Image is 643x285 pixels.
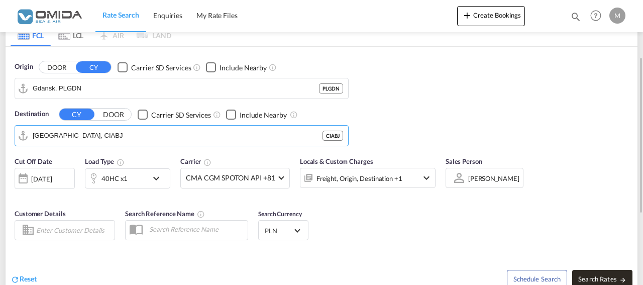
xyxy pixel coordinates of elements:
span: Destination [15,109,49,119]
div: icon-magnify [570,11,581,26]
div: Freight Origin Destination Factory Stuffing [316,171,402,185]
span: Cut Off Date [15,157,52,165]
input: Search Reference Name [144,222,248,237]
span: Enquiries [153,11,182,20]
md-icon: icon-chevron-down [420,172,433,184]
md-select: Sales Person: MARCIN STOPA [467,171,520,185]
div: Include Nearby [240,110,287,120]
md-pagination-wrapper: Use the left and right arrow keys to navigate between tabs [11,24,171,46]
md-icon: Unchecked: Search for CY (Container Yard) services for all selected carriers.Checked : Search for... [213,111,221,119]
div: icon-refreshReset [11,274,37,285]
md-icon: icon-arrow-right [619,276,626,283]
div: [PERSON_NAME] [468,174,519,182]
button: DOOR [96,109,131,120]
button: CY [76,61,111,73]
md-tab-item: FCL [11,24,51,46]
div: Carrier SD Services [131,63,191,73]
md-checkbox: Checkbox No Ink [206,62,267,72]
md-checkbox: Checkbox No Ink [226,109,287,120]
md-icon: icon-refresh [11,275,20,284]
md-select: Select Currency: zł PLNPoland Zloty [264,223,303,238]
span: Rate Search [102,11,139,19]
span: PLN [265,226,293,235]
div: [DATE] [31,174,52,183]
span: Search Reference Name [125,210,205,218]
button: DOOR [39,61,74,73]
span: Locals & Custom Charges [300,157,373,165]
md-datepicker: Select [15,188,22,202]
div: Help [587,7,609,25]
md-input-container: Gdansk, PLGDN [15,78,348,99]
div: M [609,8,625,24]
img: 459c566038e111ed959c4fc4f0a4b274.png [15,5,83,27]
md-checkbox: Checkbox No Ink [138,109,211,120]
span: Sales Person [446,157,482,165]
button: icon-plus 400-fgCreate Bookings [457,6,525,26]
div: 40HC x1icon-chevron-down [85,168,170,188]
span: Help [587,7,604,24]
md-icon: icon-information-outline [117,158,125,166]
span: Search Currency [258,210,302,218]
md-icon: Your search will be saved by the below given name [197,210,205,218]
span: Customer Details [15,210,65,218]
span: Search Rates [578,275,626,283]
input: Search by Port [33,81,319,96]
md-icon: The selected Trucker/Carrierwill be displayed in the rate results If the rates are from another f... [203,158,211,166]
div: Freight Origin Destination Factory Stuffingicon-chevron-down [300,168,436,188]
div: PLGDN [319,83,343,93]
md-checkbox: Checkbox No Ink [118,62,191,72]
md-icon: icon-magnify [570,11,581,22]
input: Search by Port [33,128,323,143]
md-icon: Unchecked: Ignores neighbouring ports when fetching rates.Checked : Includes neighbouring ports w... [269,63,277,71]
div: CIABJ [323,131,343,141]
span: Origin [15,62,33,72]
span: My Rate Files [196,11,238,20]
md-input-container: Abidjan, CIABJ [15,126,348,146]
span: CMA CGM SPOTON API +81 [186,173,275,183]
span: Carrier [180,157,211,165]
input: Enter Customer Details [36,223,112,238]
md-tab-item: LCL [51,24,91,46]
md-icon: Unchecked: Search for CY (Container Yard) services for all selected carriers.Checked : Search for... [193,63,201,71]
span: Load Type [85,157,125,165]
div: 40HC x1 [101,171,128,185]
md-icon: Unchecked: Ignores neighbouring ports when fetching rates.Checked : Includes neighbouring ports w... [290,111,298,119]
md-icon: icon-chevron-down [150,172,167,184]
div: Carrier SD Services [151,110,211,120]
span: Reset [20,274,37,283]
div: [DATE] [15,168,75,189]
md-icon: icon-plus 400-fg [461,9,473,21]
button: CY [59,109,94,120]
div: Include Nearby [220,63,267,73]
